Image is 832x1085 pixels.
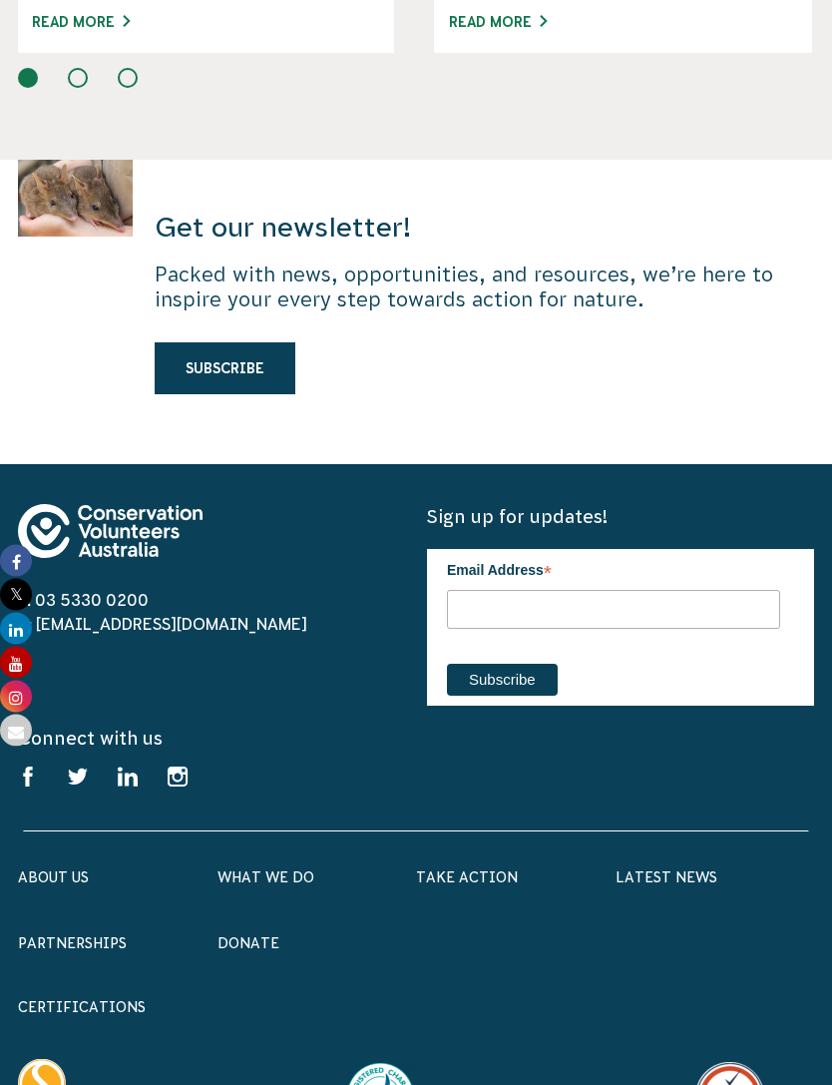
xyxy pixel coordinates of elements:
[427,505,814,530] h5: Sign up for updates!
[18,616,307,634] a: E: [EMAIL_ADDRESS][DOMAIN_NAME]
[18,727,814,752] h5: Connect with us
[155,264,814,313] p: Packed with news, opportunities, and resources, we’re here to inspire your every step towards act...
[217,870,314,886] a: What We Do
[155,343,295,395] a: Subscribe
[155,211,814,246] h2: Get our newsletter!
[18,592,149,610] a: P: 03 5330 0200
[449,15,547,31] a: Read More
[18,936,127,952] a: Partnerships
[447,665,558,697] input: Subscribe
[18,870,89,886] a: About Us
[18,996,814,1020] p: certifications
[18,505,203,559] img: logo-footer.svg
[416,870,518,886] a: Take Action
[616,870,717,886] a: Latest News
[217,936,279,952] a: Donate
[447,550,780,588] label: Email Address
[32,15,130,31] a: Read More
